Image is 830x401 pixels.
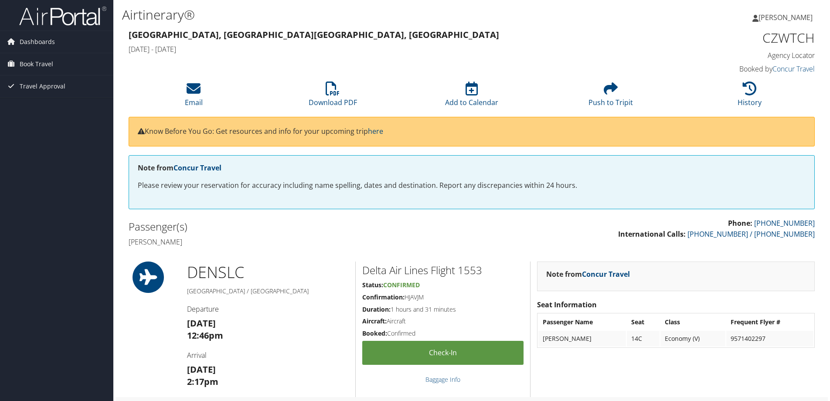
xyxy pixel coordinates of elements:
th: Frequent Flyer # [726,314,813,330]
h4: Agency Locator [653,51,815,60]
a: here [368,126,383,136]
a: Concur Travel [772,64,815,74]
h4: [DATE] - [DATE] [129,44,640,54]
td: Economy (V) [660,331,725,347]
span: [PERSON_NAME] [759,13,813,22]
p: Know Before You Go: Get resources and info for your upcoming trip [138,126,806,137]
h5: [GEOGRAPHIC_DATA] / [GEOGRAPHIC_DATA] [187,287,349,296]
th: Class [660,314,725,330]
strong: Note from [138,163,221,173]
h1: DEN SLC [187,262,349,283]
h5: HJAVJM [362,293,524,302]
strong: Booked: [362,329,387,337]
strong: [GEOGRAPHIC_DATA], [GEOGRAPHIC_DATA] [GEOGRAPHIC_DATA], [GEOGRAPHIC_DATA] [129,29,499,41]
a: Email [185,86,203,107]
img: airportal-logo.png [19,6,106,26]
h4: Arrival [187,350,349,360]
h5: Confirmed [362,329,524,338]
span: Dashboards [20,31,55,53]
a: Add to Calendar [445,86,498,107]
strong: Duration: [362,305,391,313]
th: Passenger Name [538,314,626,330]
h2: Passenger(s) [129,219,465,234]
th: Seat [627,314,660,330]
h4: Departure [187,304,349,314]
span: Confirmed [383,281,420,289]
span: Book Travel [20,53,53,75]
strong: 2:17pm [187,376,218,387]
a: Concur Travel [582,269,630,279]
h1: CZWTCH [653,29,815,47]
h4: [PERSON_NAME] [129,237,465,247]
h1: Airtinerary® [122,6,588,24]
a: [PHONE_NUMBER] / [PHONE_NUMBER] [687,229,815,239]
strong: Seat Information [537,300,597,309]
a: Concur Travel [173,163,221,173]
td: 14C [627,331,660,347]
strong: 12:46pm [187,330,223,341]
a: Push to Tripit [588,86,633,107]
strong: Confirmation: [362,293,405,301]
a: [PERSON_NAME] [752,4,821,31]
td: 9571402297 [726,331,813,347]
strong: Phone: [728,218,752,228]
strong: [DATE] [187,364,216,375]
a: Download PDF [309,86,357,107]
strong: Note from [546,269,630,279]
span: Travel Approval [20,75,65,97]
a: Baggage Info [425,375,460,384]
strong: Status: [362,281,383,289]
strong: International Calls: [618,229,686,239]
h5: 1 hours and 31 minutes [362,305,524,314]
strong: Aircraft: [362,317,387,325]
td: [PERSON_NAME] [538,331,626,347]
strong: [DATE] [187,317,216,329]
p: Please review your reservation for accuracy including name spelling, dates and destination. Repor... [138,180,806,191]
h2: Delta Air Lines Flight 1553 [362,263,524,278]
a: [PHONE_NUMBER] [754,218,815,228]
h5: Aircraft [362,317,524,326]
a: Check-in [362,341,524,365]
a: History [738,86,762,107]
h4: Booked by [653,64,815,74]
